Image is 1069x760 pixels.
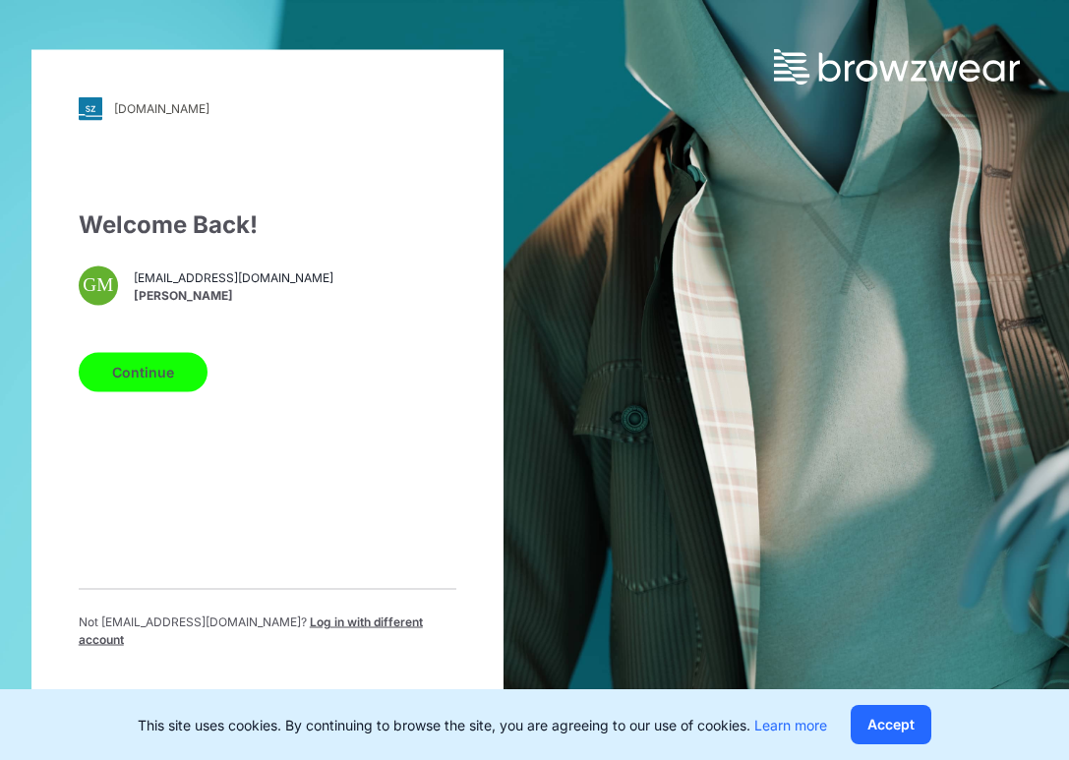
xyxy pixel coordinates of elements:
[851,705,931,744] button: Accept
[134,287,333,305] span: [PERSON_NAME]
[79,613,456,648] p: Not [EMAIL_ADDRESS][DOMAIN_NAME] ?
[774,49,1020,85] img: browzwear-logo.73288ffb.svg
[79,352,208,391] button: Continue
[138,715,827,735] p: This site uses cookies. By continuing to browse the site, you are agreeing to our use of cookies.
[114,101,209,116] div: [DOMAIN_NAME]
[79,206,456,242] div: Welcome Back!
[134,269,333,287] span: [EMAIL_ADDRESS][DOMAIN_NAME]
[79,265,118,305] div: GM
[79,96,102,120] img: svg+xml;base64,PHN2ZyB3aWR0aD0iMjgiIGhlaWdodD0iMjgiIHZpZXdCb3g9IjAgMCAyOCAyOCIgZmlsbD0ibm9uZSIgeG...
[79,96,456,120] a: [DOMAIN_NAME]
[754,717,827,733] a: Learn more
